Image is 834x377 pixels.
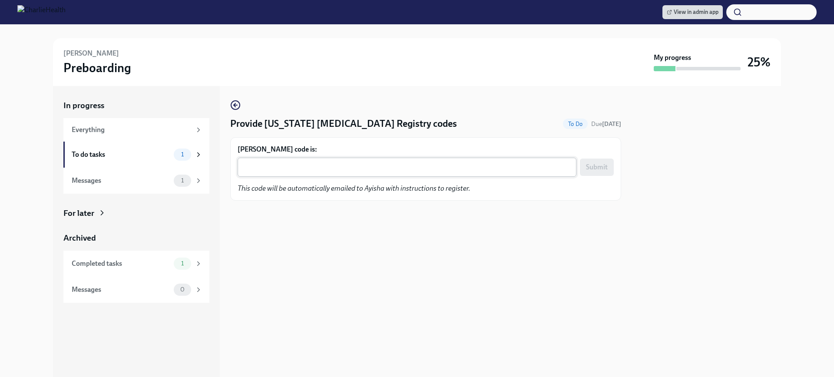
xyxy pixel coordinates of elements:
span: 1 [176,177,189,184]
a: In progress [63,100,209,111]
span: To Do [563,121,588,127]
a: Everything [63,118,209,142]
span: August 16th, 2025 09:00 [591,120,621,128]
a: View in admin app [662,5,723,19]
a: Messages0 [63,277,209,303]
a: Archived [63,232,209,244]
label: [PERSON_NAME] code is: [238,145,614,154]
h6: [PERSON_NAME] [63,49,119,58]
h3: 25% [748,54,771,70]
strong: My progress [654,53,691,63]
h4: Provide [US_STATE] [MEDICAL_DATA] Registry codes [230,117,457,130]
div: To do tasks [72,150,170,159]
a: For later [63,208,209,219]
h3: Preboarding [63,60,131,76]
span: Due [591,120,621,128]
div: For later [63,208,94,219]
div: Messages [72,285,170,294]
span: 1 [176,151,189,158]
div: Everything [72,125,191,135]
strong: [DATE] [602,120,621,128]
em: This code will be automatically emailed to Ayisha with instructions to register. [238,184,470,192]
a: Completed tasks1 [63,251,209,277]
a: Messages1 [63,168,209,194]
img: CharlieHealth [17,5,66,19]
a: To do tasks1 [63,142,209,168]
span: 1 [176,260,189,267]
span: View in admin app [667,8,718,17]
span: 0 [175,286,190,293]
div: Completed tasks [72,259,170,268]
div: Messages [72,176,170,185]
